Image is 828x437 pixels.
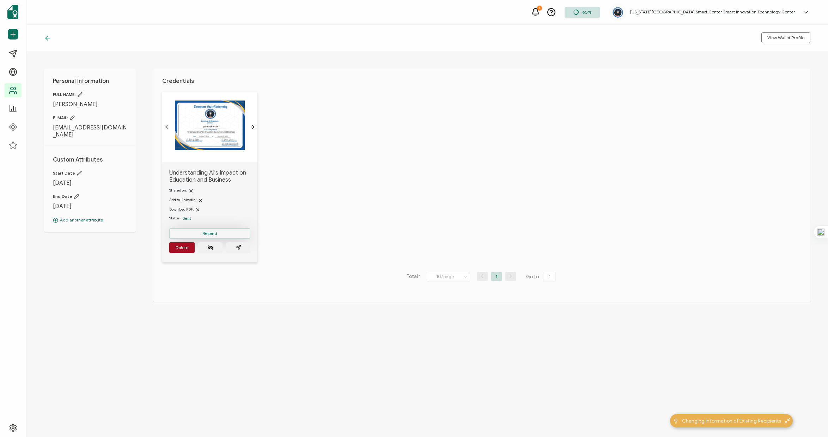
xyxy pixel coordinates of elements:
[682,417,781,425] span: Changing Information of Existing Recipients
[53,194,127,199] span: End Date
[169,228,250,239] button: Resend
[53,115,127,121] span: E-MAIL:
[537,6,542,11] div: 1
[176,245,188,250] span: Delete
[53,203,127,210] span: [DATE]
[7,5,18,19] img: sertifier-logomark-colored.svg
[613,7,623,18] img: a00655f6-61b7-406f-a567-18232f33a283.jpg
[169,198,196,202] span: Add to LinkedIn:
[53,101,127,108] span: [PERSON_NAME]
[767,36,804,40] span: View Wallet Profile
[491,272,502,281] li: 1
[630,10,795,14] h5: [US_STATE][GEOGRAPHIC_DATA] Smart Center Smart Innovation Technology Center
[169,216,180,221] span: Status:
[162,78,802,85] h1: Credentials
[53,156,127,163] h1: Custom Attributes
[785,418,790,424] img: minimize-icon.svg
[407,272,421,282] span: Total 1
[169,188,187,193] span: Shared on:
[236,245,241,250] ion-icon: paper plane outline
[202,231,217,236] span: Resend
[761,32,810,43] button: View Wallet Profile
[53,124,127,138] span: [EMAIL_ADDRESS][DOMAIN_NAME]
[53,92,127,97] span: FULL NAME:
[53,170,127,176] span: Start Date
[169,207,194,212] span: Download PDF:
[793,403,828,437] iframe: Chat Widget
[183,216,191,221] span: Sent
[53,217,127,223] p: Add another attribute
[208,245,213,250] ion-icon: eye off
[250,124,256,130] ion-icon: chevron forward outline
[526,272,557,282] span: Go to
[53,180,127,187] span: [DATE]
[169,169,250,183] span: Understanding AI's Impact on Education and Business
[426,272,470,281] input: Select
[169,242,195,253] button: Delete
[53,78,127,85] h1: Personal Information
[164,124,169,130] ion-icon: chevron back outline
[582,10,591,15] span: 60%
